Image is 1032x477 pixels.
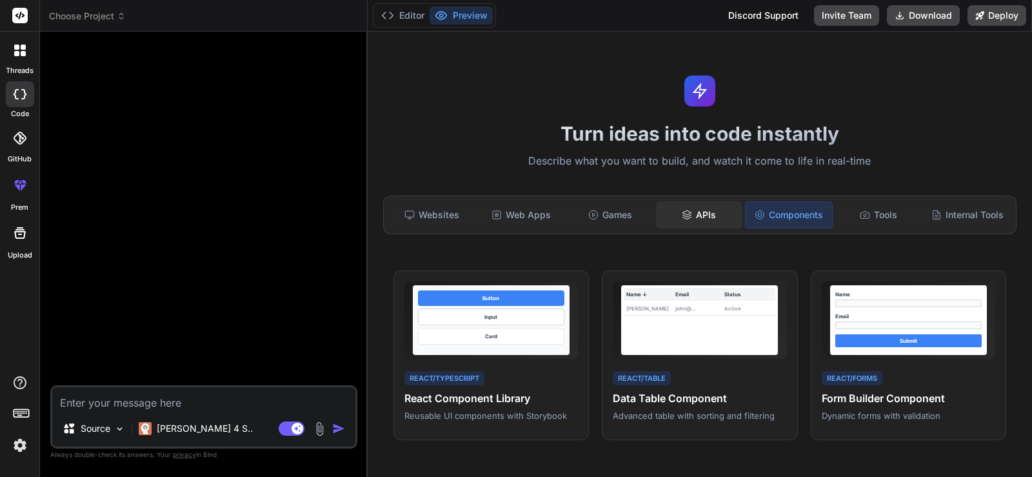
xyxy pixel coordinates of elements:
[822,391,995,406] h4: Form Builder Component
[157,422,253,435] p: [PERSON_NAME] 4 S..
[114,423,125,434] img: Pick Models
[332,422,345,435] img: icon
[49,10,126,23] span: Choose Project
[375,122,1024,145] h1: Turn ideas into code instantly
[675,305,724,312] div: john@...
[745,201,833,228] div: Components
[478,201,564,228] div: Web Apps
[822,371,882,386] div: React/Forms
[11,202,28,213] label: prem
[835,290,982,298] div: Name
[139,422,152,435] img: Claude 4 Sonnet
[50,449,357,461] p: Always double-check its answers. Your in Bind
[656,201,742,228] div: APIs
[173,451,196,458] span: privacy
[389,201,475,228] div: Websites
[613,391,786,406] h4: Data Table Component
[724,305,773,312] div: Active
[967,5,1026,26] button: Deploy
[404,371,484,386] div: React/TypeScript
[404,391,578,406] h4: React Component Library
[8,250,32,261] label: Upload
[9,434,31,456] img: settings
[626,305,675,312] div: [PERSON_NAME]
[924,201,1011,228] div: Internal Tools
[312,421,327,436] img: attachment
[887,5,960,26] button: Download
[6,65,34,76] label: threads
[822,410,995,421] p: Dynamic forms with validation
[835,334,982,347] div: Submit
[376,6,430,25] button: Editor
[720,5,806,26] div: Discord Support
[814,5,879,26] button: Invite Team
[675,290,724,298] div: Email
[613,410,786,421] p: Advanced table with sorting and filtering
[430,6,493,25] button: Preview
[8,154,32,165] label: GitHub
[11,108,29,119] label: code
[404,410,578,421] p: Reusable UI components with Storybook
[418,309,564,325] div: Input
[418,290,564,306] div: Button
[613,371,671,386] div: React/Table
[567,201,653,228] div: Games
[375,153,1024,170] p: Describe what you want to build, and watch it come to life in real-time
[418,328,564,345] div: Card
[835,312,982,320] div: Email
[835,201,922,228] div: Tools
[626,290,675,298] div: Name ↓
[81,422,110,435] p: Source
